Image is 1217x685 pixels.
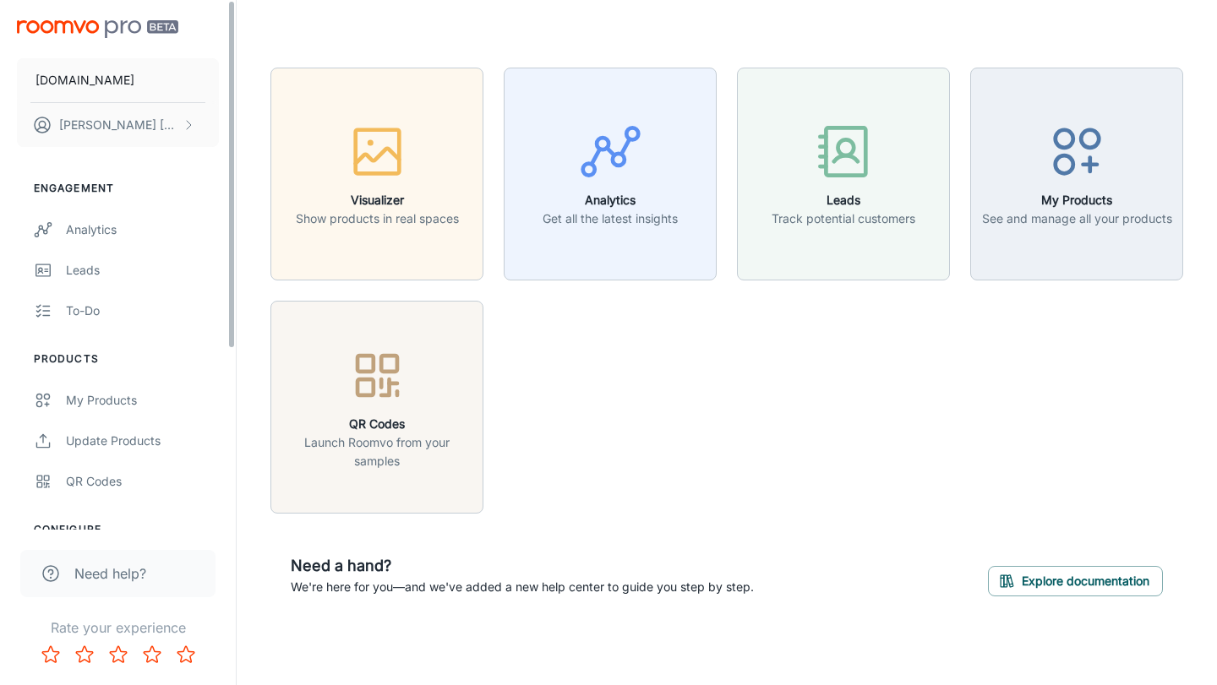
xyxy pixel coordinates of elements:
[169,638,203,671] button: Rate 5 star
[66,391,219,410] div: My Products
[17,58,219,102] button: [DOMAIN_NAME]
[281,415,472,433] h6: QR Codes
[270,301,483,514] button: QR CodesLaunch Roomvo from your samples
[270,397,483,414] a: QR CodesLaunch Roomvo from your samples
[17,20,178,38] img: Roomvo PRO Beta
[17,103,219,147] button: [PERSON_NAME] [PERSON_NAME]
[296,209,459,228] p: Show products in real spaces
[970,164,1183,181] a: My ProductsSee and manage all your products
[504,68,717,280] button: AnalyticsGet all the latest insights
[59,116,178,134] p: [PERSON_NAME] [PERSON_NAME]
[982,191,1172,209] h6: My Products
[970,68,1183,280] button: My ProductsSee and manage all your products
[291,578,754,596] p: We're here for you—and we've added a new help center to guide you step by step.
[68,638,101,671] button: Rate 2 star
[270,68,483,280] button: VisualizerShow products in real spaces
[543,191,678,209] h6: Analytics
[737,68,950,280] button: LeadsTrack potential customers
[504,164,717,181] a: AnalyticsGet all the latest insights
[296,191,459,209] h6: Visualizer
[14,617,222,638] p: Rate your experience
[66,220,219,239] div: Analytics
[74,563,146,584] span: Need help?
[35,71,134,90] p: [DOMAIN_NAME]
[737,164,950,181] a: LeadsTrack potential customers
[772,191,915,209] h6: Leads
[988,566,1163,596] button: Explore documentation
[291,554,754,578] h6: Need a hand?
[135,638,169,671] button: Rate 4 star
[34,638,68,671] button: Rate 1 star
[66,302,219,320] div: To-do
[988,571,1163,588] a: Explore documentation
[101,638,135,671] button: Rate 3 star
[982,209,1172,228] p: See and manage all your products
[66,432,219,450] div: Update Products
[66,472,219,491] div: QR Codes
[772,209,915,228] p: Track potential customers
[281,433,472,470] p: Launch Roomvo from your samples
[543,209,678,228] p: Get all the latest insights
[66,261,219,280] div: Leads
